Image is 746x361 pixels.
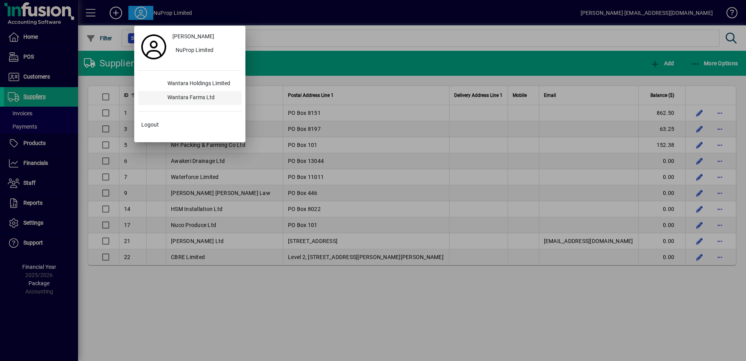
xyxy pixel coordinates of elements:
div: Wantara Holdings Limited [161,77,242,91]
span: Logout [141,121,159,129]
a: Profile [138,40,169,54]
button: Logout [138,118,242,132]
span: [PERSON_NAME] [172,32,214,41]
a: [PERSON_NAME] [169,30,242,44]
div: Wantara Farms Ltd [161,91,242,105]
button: NuProp Limited [169,44,242,58]
button: Wantara Holdings Limited [138,77,242,91]
button: Wantara Farms Ltd [138,91,242,105]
